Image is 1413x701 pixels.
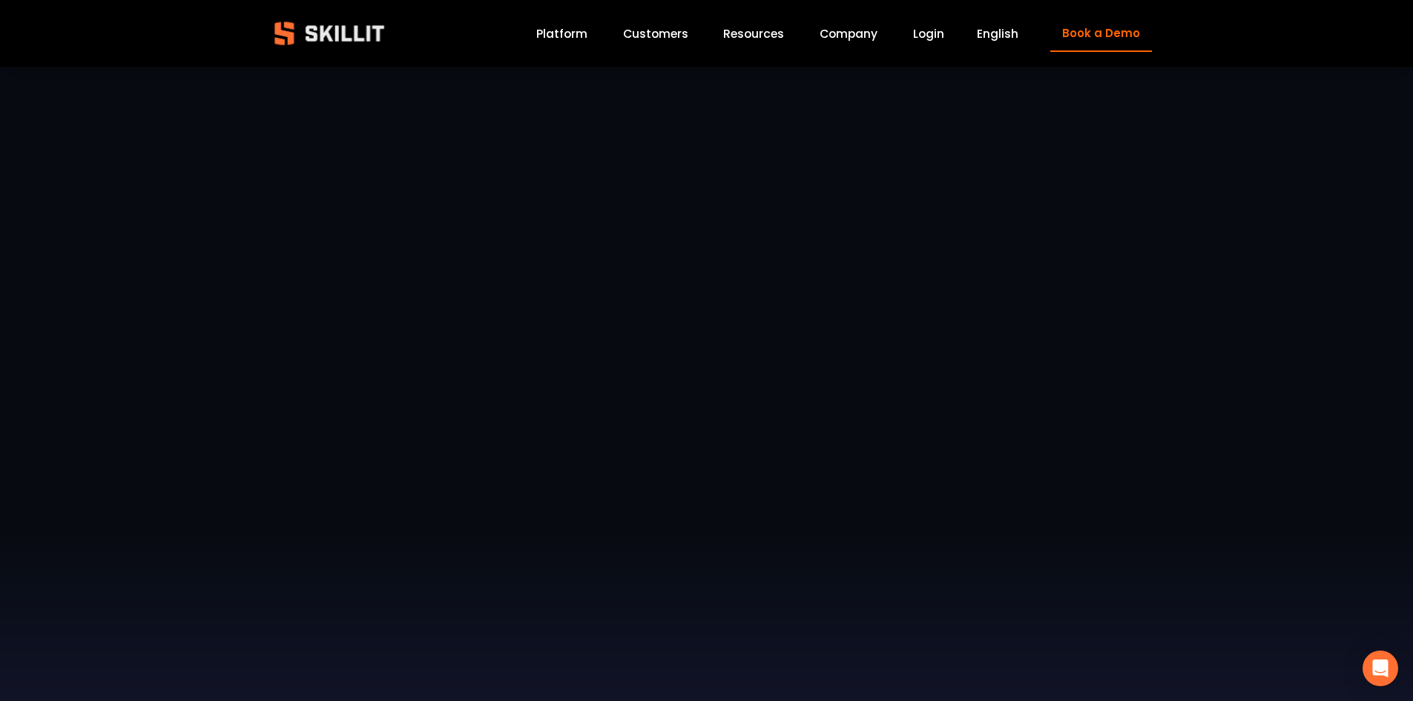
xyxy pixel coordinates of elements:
[262,11,397,56] img: Skillit
[262,160,1152,661] iframe: Jack Nix Full Interview Skillit Testimonial
[723,25,784,42] span: Resources
[723,24,784,44] a: folder dropdown
[1050,16,1151,52] a: Book a Demo
[623,24,688,44] a: Customers
[820,24,877,44] a: Company
[913,24,944,44] a: Login
[1363,651,1398,686] div: Open Intercom Messenger
[977,24,1018,44] div: language picker
[977,25,1018,42] span: English
[536,24,587,44] a: Platform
